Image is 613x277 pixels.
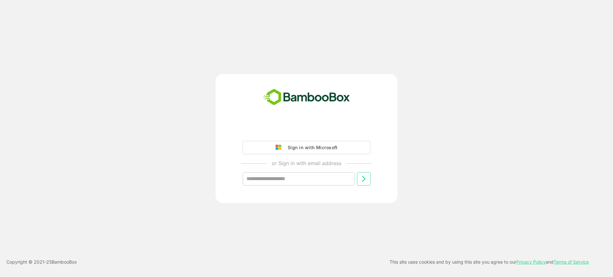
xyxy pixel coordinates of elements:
img: google [276,145,284,150]
p: Copyright © 2021- 25 BambooBox [6,258,77,266]
p: This site uses cookies and by using this site you agree to our and [390,258,589,266]
button: Sign in with Microsoft [243,141,370,154]
a: Terms of Service [554,259,589,265]
a: Privacy Policy [516,259,546,265]
div: Sign in with Microsoft [284,143,337,152]
img: bamboobox [260,87,353,108]
p: or Sign in with email address [272,159,341,167]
